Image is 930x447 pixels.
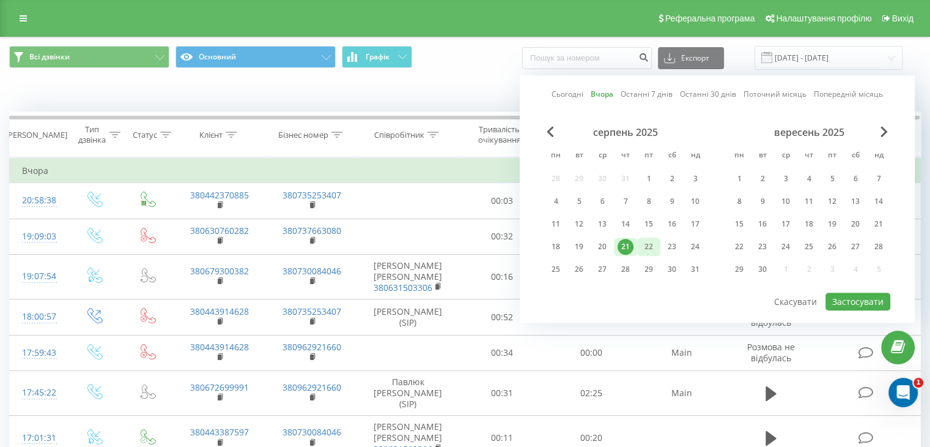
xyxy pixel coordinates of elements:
div: 6 [594,193,610,209]
abbr: четвер [616,147,635,165]
span: Реферальна програма [665,13,755,23]
div: 29 [641,261,657,277]
a: 380962921660 [282,341,341,353]
div: пн 25 серп 2025 р. [544,260,567,279]
abbr: неділя [869,147,888,165]
abbr: субота [663,147,681,165]
div: нд 10 серп 2025 р. [684,192,707,211]
div: 25 [801,239,817,255]
div: 16 [755,216,770,232]
div: ср 3 вер 2025 р. [774,170,797,188]
div: ср 24 вер 2025 р. [774,238,797,256]
button: Основний [175,46,336,68]
div: Бізнес номер [278,130,328,140]
div: 22 [641,239,657,255]
a: Останні 30 днів [680,89,736,100]
div: ср 17 вер 2025 р. [774,215,797,233]
div: нд 28 вер 2025 р. [867,238,890,256]
td: [PERSON_NAME] (SIP) [358,299,458,335]
span: Next Month [880,126,888,137]
abbr: понеділок [730,147,748,165]
div: 16 [664,216,680,232]
div: чт 14 серп 2025 р. [614,215,637,233]
div: 13 [594,216,610,232]
div: 17:59:43 [22,341,54,365]
div: вт 9 вер 2025 р. [751,192,774,211]
div: 27 [594,261,610,277]
div: нд 31 серп 2025 р. [684,260,707,279]
div: 20:58:38 [22,189,54,212]
button: Графік [342,46,412,68]
button: Скасувати [767,293,824,310]
div: 4 [801,171,817,187]
div: Тип дзвінка [77,124,106,145]
td: 02:25 [547,370,635,416]
div: 27 [847,239,863,255]
div: ср 13 серп 2025 р. [591,215,614,233]
div: чт 21 серп 2025 р. [614,238,637,256]
div: ср 10 вер 2025 р. [774,192,797,211]
div: сб 13 вер 2025 р. [844,192,867,211]
button: Всі дзвінки [9,46,169,68]
div: 1 [731,171,747,187]
div: 19 [571,239,587,255]
div: Статус [133,130,157,140]
span: Previous Month [547,126,554,137]
div: вт 16 вер 2025 р. [751,215,774,233]
div: 1 [641,171,657,187]
div: сб 16 серп 2025 р. [660,215,684,233]
div: 22 [731,239,747,255]
div: сб 9 серп 2025 р. [660,192,684,211]
div: 23 [755,239,770,255]
div: 19:09:03 [22,225,54,249]
div: 20 [847,216,863,232]
div: пн 18 серп 2025 р. [544,238,567,256]
div: нд 21 вер 2025 р. [867,215,890,233]
div: 17:45:22 [22,381,54,405]
div: 21 [618,239,633,255]
div: 5 [824,171,840,187]
span: Всі дзвінки [29,52,70,62]
div: нд 7 вер 2025 р. [867,170,890,188]
abbr: середа [777,147,795,165]
div: нд 3 серп 2025 р. [684,170,707,188]
td: Main [635,370,728,416]
a: Попередній місяць [814,89,883,100]
abbr: п’ятниця [823,147,841,165]
div: ср 6 серп 2025 р. [591,192,614,211]
div: 12 [824,193,840,209]
a: 380679300382 [190,265,249,277]
div: сб 2 серп 2025 р. [660,170,684,188]
div: 6 [847,171,863,187]
div: 10 [687,193,703,209]
span: Розмова не відбулась [747,341,795,364]
div: 15 [641,216,657,232]
td: 00:16 [458,254,547,299]
a: 380443914628 [190,306,249,317]
td: 00:34 [458,335,547,370]
div: 12 [571,216,587,232]
div: чт 4 вер 2025 р. [797,170,821,188]
td: 00:31 [458,370,547,416]
div: 11 [548,216,564,232]
div: 7 [618,193,633,209]
div: пт 15 серп 2025 р. [637,215,660,233]
a: 380735253407 [282,306,341,317]
div: пн 4 серп 2025 р. [544,192,567,211]
div: 10 [778,193,794,209]
td: 00:32 [458,219,547,254]
span: Налаштування профілю [776,13,871,23]
a: 380443914628 [190,341,249,353]
span: 1 [913,378,923,388]
input: Пошук за номером [522,47,652,69]
a: 380730084046 [282,265,341,277]
div: чт 11 вер 2025 р. [797,192,821,211]
abbr: п’ятниця [640,147,658,165]
div: Співробітник [374,130,424,140]
a: 380672699991 [190,381,249,393]
div: 18 [801,216,817,232]
div: 9 [664,193,680,209]
a: Поточний місяць [744,89,806,100]
div: нд 14 вер 2025 р. [867,192,890,211]
div: пн 8 вер 2025 р. [728,192,751,211]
